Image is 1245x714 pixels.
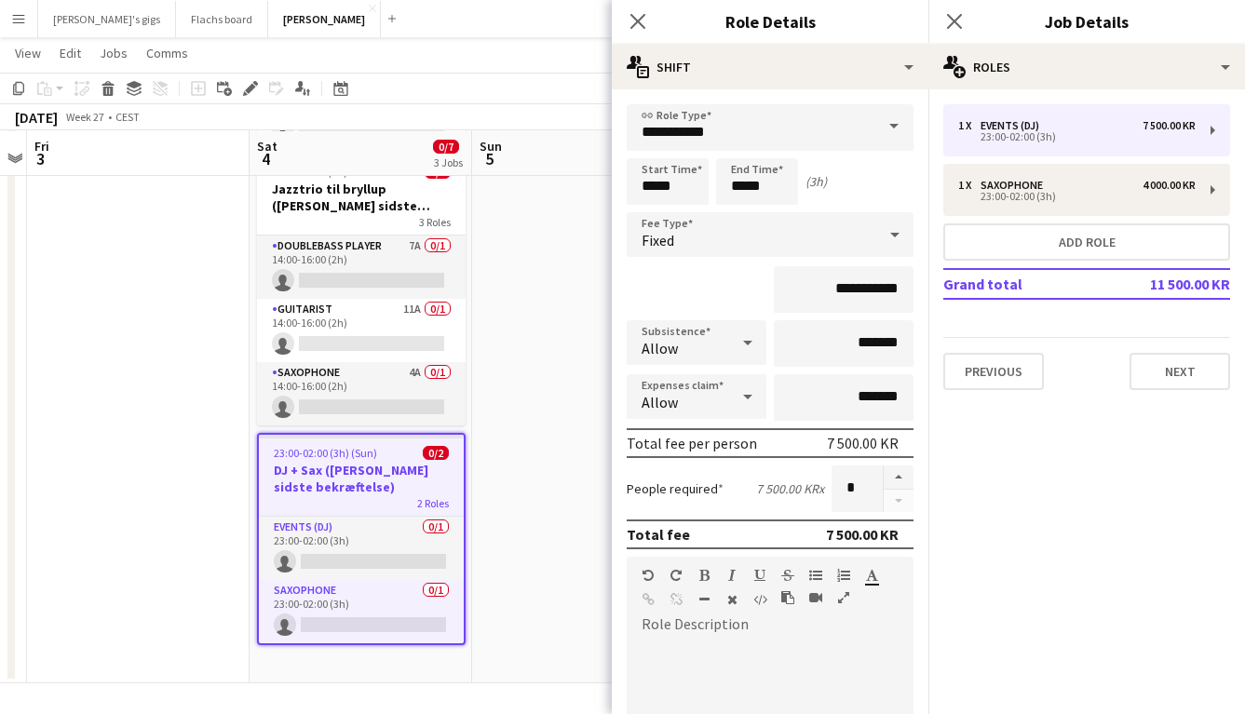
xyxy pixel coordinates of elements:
span: View [15,45,41,61]
td: 11 500.00 KR [1113,269,1230,299]
button: Flachs board [176,1,268,37]
span: Jobs [100,45,128,61]
div: 7 500.00 KR [1143,119,1196,132]
button: Unordered List [809,568,822,583]
div: Roles [928,45,1245,89]
div: Total fee [627,525,690,544]
span: 4 [254,148,277,169]
button: [PERSON_NAME]'s gigs [38,1,176,37]
span: 23:00-02:00 (3h) (Sun) [274,446,377,460]
div: 7 500.00 KR [827,434,899,452]
div: 23:00-02:00 (3h) [958,132,1196,141]
div: 7 500.00 KR x [756,480,824,497]
div: 3 Jobs [434,155,463,169]
button: Text Color [865,568,878,583]
span: Comms [146,45,188,61]
button: Increase [884,465,913,490]
button: Redo [670,568,683,583]
div: 1 x [958,119,981,132]
div: Saxophone [981,179,1050,192]
h3: Job Details [928,9,1245,34]
span: Allow [642,339,678,357]
h3: DJ + Sax ([PERSON_NAME] sidste bekræftelse) [259,462,464,495]
td: Grand total [943,269,1113,299]
div: Shift [612,45,928,89]
a: Jobs [92,41,135,65]
app-job-card: 23:00-02:00 (3h) (Sun)0/2DJ + Sax ([PERSON_NAME] sidste bekræftelse)2 RolesEvents (DJ)0/123:00-02... [257,433,466,645]
div: 1 x [958,179,981,192]
app-job-card: 14:00-16:00 (2h)0/3Jazztrio til bryllup ([PERSON_NAME] sidste bekræftelse)3 RolesDoublebass Playe... [257,154,466,425]
button: Ordered List [837,568,850,583]
span: Edit [60,45,81,61]
button: Previous [943,353,1044,390]
h3: Jazztrio til bryllup ([PERSON_NAME] sidste bekræftelse) [257,181,466,214]
div: 4 000.00 KR [1143,179,1196,192]
div: 23:00-02:00 (3h) [958,192,1196,201]
button: Italic [725,568,738,583]
button: [PERSON_NAME] [268,1,381,37]
app-card-role: Guitarist11A0/114:00-16:00 (2h) [257,299,466,362]
app-card-role: Saxophone4A0/114:00-16:00 (2h) [257,362,466,425]
span: 3 Roles [419,215,451,229]
div: (3h) [805,173,827,190]
label: People required [627,480,724,497]
span: Fri [34,138,49,155]
button: Insert video [809,590,822,605]
button: Fullscreen [837,590,850,605]
div: 7 500.00 KR [826,525,899,544]
a: View [7,41,48,65]
span: 2 Roles [417,496,449,510]
button: Strikethrough [781,568,794,583]
span: Sun [480,138,502,155]
a: Comms [139,41,196,65]
span: Allow [642,393,678,411]
div: Total fee per person [627,434,757,452]
app-card-role: Saxophone0/123:00-02:00 (3h) [259,580,464,643]
button: HTML Code [753,592,766,607]
button: Horizontal Line [697,592,710,607]
button: Add role [943,223,1230,261]
app-card-role: Events (DJ)0/123:00-02:00 (3h) [259,517,464,580]
button: Underline [753,568,766,583]
button: Clear Formatting [725,592,738,607]
span: Week 27 [61,110,108,124]
button: Undo [642,568,655,583]
button: Next [1130,353,1230,390]
div: Events (DJ) [981,119,1047,132]
span: 3 [32,148,49,169]
span: 5 [477,148,502,169]
span: Sat [257,138,277,155]
a: Edit [52,41,88,65]
span: Fixed [642,231,674,249]
div: [DATE] [15,108,58,127]
button: Paste as plain text [781,590,794,605]
h3: Role Details [612,9,928,34]
button: Bold [697,568,710,583]
span: 0/7 [433,140,459,154]
app-card-role: Doublebass Player7A0/114:00-16:00 (2h) [257,236,466,299]
span: 0/2 [423,446,449,460]
div: CEST [115,110,140,124]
